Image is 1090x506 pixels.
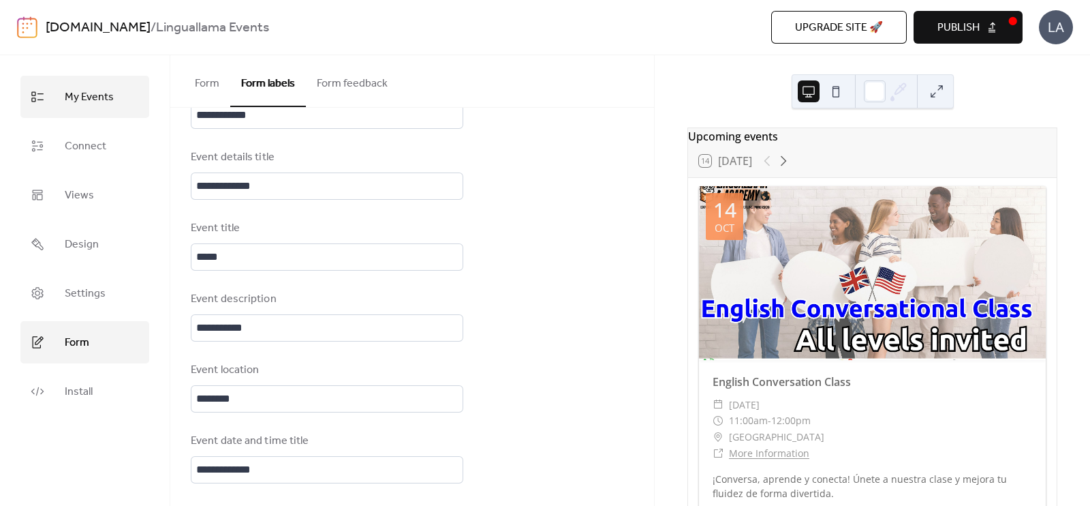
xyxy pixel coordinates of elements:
[65,185,94,207] span: Views
[17,16,37,38] img: logo
[795,20,883,36] span: Upgrade site 🚀
[699,472,1046,501] div: ¡Conversa, aprende y conecta! Únete a nuestra clase y mejora tu fluidez de forma divertida. ️
[306,55,399,106] button: Form feedback
[230,55,306,107] button: Form labels
[713,445,723,462] div: ​
[729,413,768,429] span: 11:00am
[20,223,149,265] a: Design
[20,76,149,118] a: My Events
[713,200,736,220] div: 14
[713,397,723,413] div: ​
[191,149,461,166] div: Event details title
[715,223,734,233] div: Oct
[771,11,907,44] button: Upgrade site 🚀
[937,20,980,36] span: Publish
[191,433,461,449] div: Event date and time title
[771,413,811,429] span: 12:00pm
[20,125,149,167] a: Connect
[191,220,461,237] div: Event title
[729,447,809,460] a: More Information
[768,413,771,429] span: -
[151,15,156,41] b: /
[688,128,1057,145] div: Upcoming events
[46,15,151,41] a: [DOMAIN_NAME]
[20,321,149,363] a: Form
[191,362,461,378] div: Event location
[65,381,93,403] span: Install
[914,11,1023,44] button: Publish
[729,429,824,445] span: [GEOGRAPHIC_DATA]
[191,291,461,308] div: Event description
[20,174,149,216] a: Views
[65,283,106,305] span: Settings
[713,374,851,389] a: English Conversation Class
[729,397,760,413] span: [DATE]
[184,55,230,106] button: Form
[65,332,89,354] span: Form
[156,15,269,41] b: Linguallama Events
[1039,10,1073,44] div: LA
[65,136,106,158] span: Connect
[713,413,723,429] div: ​
[20,370,149,413] a: Install
[713,429,723,445] div: ​
[65,234,99,256] span: Design
[20,272,149,314] a: Settings
[65,87,114,108] span: My Events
